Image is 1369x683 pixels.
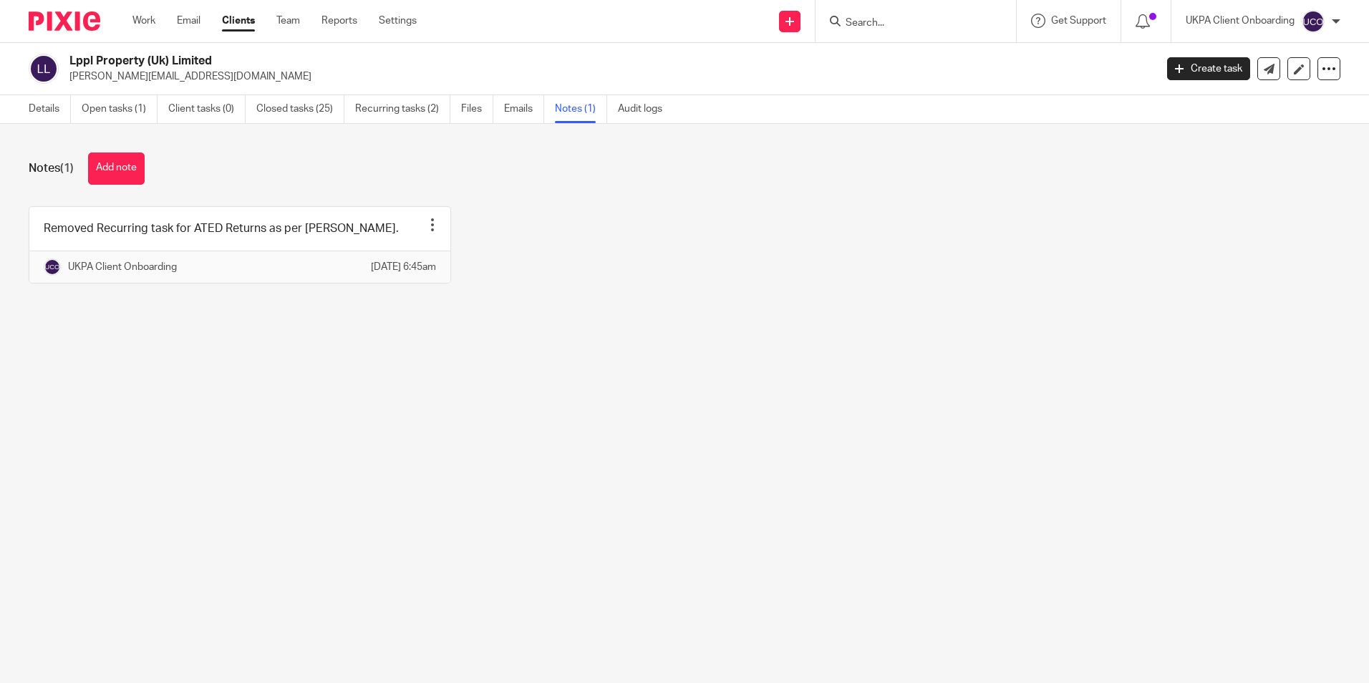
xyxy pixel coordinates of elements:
a: Client tasks (0) [168,95,246,123]
h1: Notes [29,161,74,176]
a: Audit logs [618,95,673,123]
a: Notes (1) [555,95,607,123]
a: Open tasks (1) [82,95,158,123]
a: Edit client [1287,57,1310,80]
a: Team [276,14,300,28]
a: Reports [321,14,357,28]
button: Add note [88,152,145,185]
a: Files [461,95,493,123]
a: Send new email [1257,57,1280,80]
a: Emails [504,95,544,123]
p: [PERSON_NAME][EMAIL_ADDRESS][DOMAIN_NAME] [69,69,1146,84]
a: Create task [1167,57,1250,80]
img: svg%3E [44,258,61,276]
a: Recurring tasks (2) [355,95,450,123]
span: (1) [60,163,74,174]
a: Closed tasks (25) [256,95,344,123]
p: [DATE] 6:45am [371,260,436,274]
img: svg%3E [1302,10,1325,33]
a: Clients [222,14,255,28]
p: UKPA Client Onboarding [1186,14,1295,28]
img: svg%3E [29,54,59,84]
span: Get Support [1051,16,1106,26]
a: Email [177,14,200,28]
h2: Lppl Property (Uk) Limited [69,54,930,69]
a: Work [132,14,155,28]
p: UKPA Client Onboarding [68,260,177,274]
a: Details [29,95,71,123]
input: Search [844,17,973,30]
img: Pixie [29,11,100,31]
a: Settings [379,14,417,28]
